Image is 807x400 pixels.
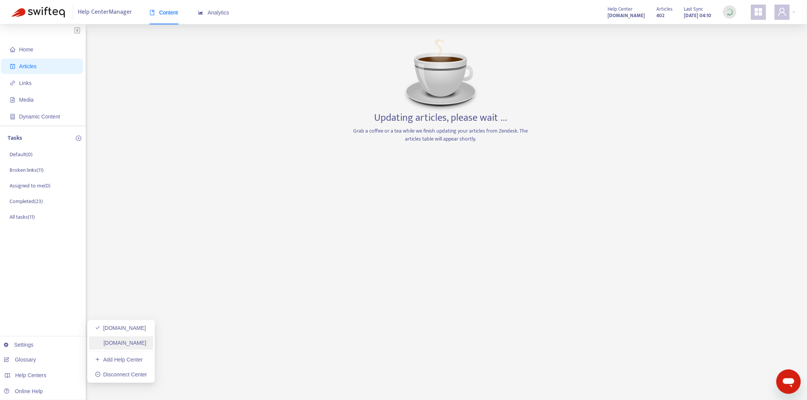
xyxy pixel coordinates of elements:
iframe: Button to launch messaging window [776,370,801,394]
a: Online Help [4,388,43,394]
a: Settings [4,342,34,348]
p: Broken links ( 11 ) [10,166,43,174]
strong: [DATE] 04:10 [684,11,712,20]
span: Help Center [608,5,633,13]
span: Media [19,97,34,103]
span: book [150,10,155,15]
a: Glossary [4,357,36,363]
h3: Updating articles, please wait ... [374,112,507,124]
a: Add Help Center [95,357,143,363]
span: Last Sync [684,5,704,13]
img: Coffee image [403,36,479,112]
p: Default ( 0 ) [10,150,32,158]
p: Completed ( 23 ) [10,197,43,205]
span: link [10,80,15,86]
span: Analytics [198,10,229,16]
span: Articles [19,63,37,69]
span: plus-circle [76,136,81,141]
span: container [10,114,15,119]
p: Assigned to me ( 0 ) [10,182,50,190]
img: sync_loading.0b5143dde30e3a21642e.gif [725,7,735,17]
a: Disconnect Center [95,371,147,378]
a: [DOMAIN_NAME] [95,325,146,331]
p: All tasks ( 11 ) [10,213,35,221]
img: Swifteq [11,7,65,18]
span: area-chart [198,10,203,15]
span: Help Centers [15,372,47,378]
span: user [778,7,787,16]
strong: 402 [657,11,665,20]
span: Help Center Manager [78,5,132,19]
span: file-image [10,97,15,102]
a: [DOMAIN_NAME] [608,11,645,20]
p: Grab a coffee or a tea while we finish updating your articles from Zendesk. The articles table wi... [351,127,530,143]
span: Content [150,10,178,16]
span: Home [19,46,33,53]
span: home [10,47,15,52]
span: Dynamic Content [19,114,60,120]
span: appstore [754,7,763,16]
a: [DOMAIN_NAME] [95,340,146,346]
p: Tasks [8,134,22,143]
span: Articles [657,5,673,13]
span: Links [19,80,32,86]
span: account-book [10,64,15,69]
